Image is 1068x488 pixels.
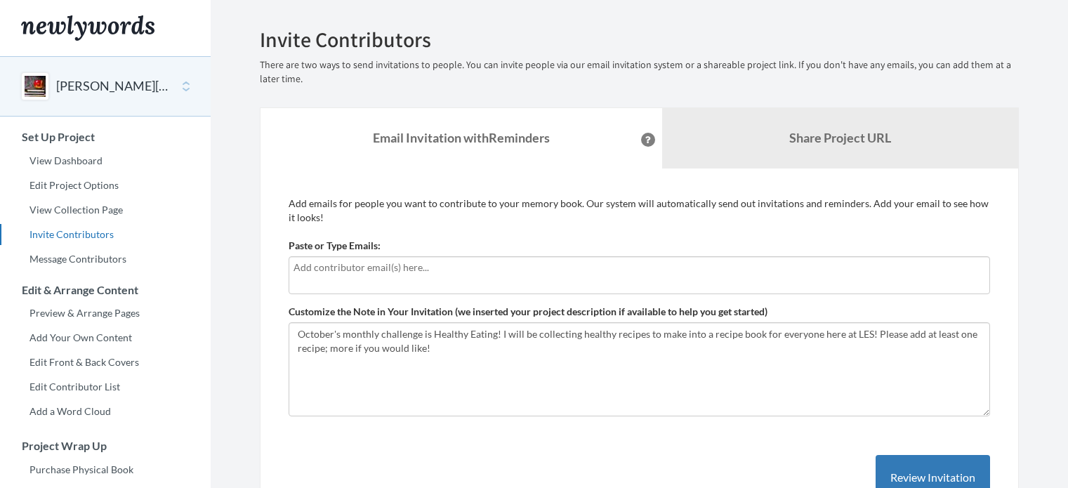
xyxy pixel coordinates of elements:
img: Newlywords logo [21,15,154,41]
h3: Edit & Arrange Content [1,284,211,296]
label: Paste or Type Emails: [289,239,381,253]
button: [PERSON_NAME][GEOGRAPHIC_DATA] Recipe Book 2025 [56,77,170,95]
input: Add contributor email(s) here... [294,260,985,275]
p: There are two ways to send invitations to people. You can invite people via our email invitation ... [260,58,1019,86]
textarea: October's monthly challenge is Healthy Eating! I will be collecting healthy recipes to make into ... [289,322,990,416]
label: Customize the Note in Your Invitation (we inserted your project description if available to help ... [289,305,767,319]
b: Share Project URL [789,130,891,145]
h3: Set Up Project [1,131,211,143]
h3: Project Wrap Up [1,440,211,452]
p: Add emails for people you want to contribute to your memory book. Our system will automatically s... [289,197,990,225]
h2: Invite Contributors [260,28,1019,51]
strong: Email Invitation with Reminders [373,130,550,145]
